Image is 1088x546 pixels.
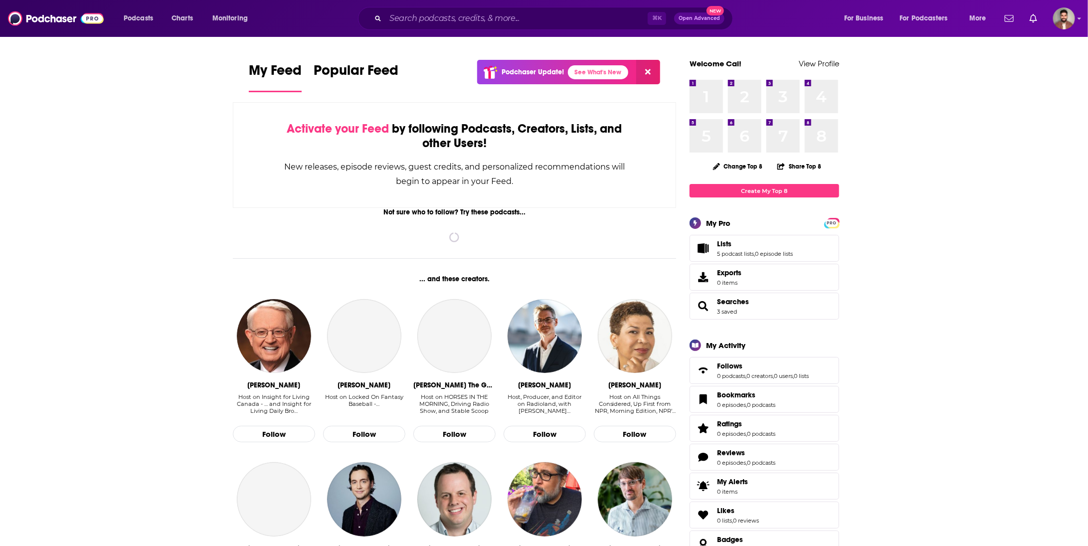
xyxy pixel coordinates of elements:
[717,535,747,544] a: Badges
[717,372,745,379] a: 0 podcasts
[773,372,774,379] span: ,
[508,299,581,373] img: James Cridland
[327,462,401,536] img: David Rind
[598,299,672,373] a: Michel Martin
[693,421,713,435] a: Ratings
[594,393,676,415] div: Host on All Things Considered, Up First from NPR, Morning Edition, NPR's Book of the Day, and Tru...
[693,508,713,522] a: Likes
[794,372,809,379] a: 0 lists
[717,390,775,399] a: Bookmarks
[367,7,742,30] div: Search podcasts, credits, & more...
[693,299,713,313] a: Searches
[690,264,839,291] a: Exports
[706,218,730,228] div: My Pro
[745,372,746,379] span: ,
[900,11,948,25] span: For Podcasters
[1026,10,1041,27] a: Show notifications dropdown
[690,444,839,471] span: Reviews
[608,381,661,389] div: Michel Martin
[237,462,311,536] a: Arezou Rezvani
[518,381,571,389] div: James Cridland
[233,426,315,443] button: Follow
[717,308,737,315] a: 3 saved
[690,184,839,197] a: Create My Top 8
[693,392,713,406] a: Bookmarks
[693,450,713,464] a: Reviews
[717,448,745,457] span: Reviews
[969,11,986,25] span: More
[962,10,999,26] button: open menu
[717,477,748,486] span: My Alerts
[283,122,626,151] div: by following Podcasts, Creators, Lists, and other Users!
[717,362,742,370] span: Follows
[172,11,193,25] span: Charts
[314,62,398,85] span: Popular Feed
[327,299,401,373] a: Scott Cullen
[508,462,581,536] img: Max Romero
[774,372,793,379] a: 0 users
[826,219,838,227] span: PRO
[826,219,838,226] a: PRO
[504,393,586,415] div: Host, Producer, and Editor on Radioland, with James Cridla…
[747,459,775,466] a: 0 podcasts
[717,506,734,515] span: Likes
[690,357,839,384] span: Follows
[338,381,390,389] div: Scott Cullen
[706,341,745,350] div: My Activity
[417,299,491,373] a: Glenn The Geek
[690,59,741,68] a: Welcome Cal!
[717,488,748,495] span: 0 items
[777,157,822,176] button: Share Top 8
[287,121,389,136] span: Activate your Feed
[717,250,754,257] a: 5 podcast lists
[717,268,741,277] span: Exports
[690,386,839,413] span: Bookmarks
[117,10,166,26] button: open menu
[233,208,676,216] div: Not sure who to follow? Try these podcasts...
[754,250,755,257] span: ,
[249,62,302,92] a: My Feed
[717,297,749,306] a: Searches
[717,517,732,524] a: 0 lists
[502,68,564,76] p: Podchaser Update!
[717,239,731,248] span: Lists
[247,381,300,389] div: Chuck Swindoll
[717,390,755,399] span: Bookmarks
[674,12,725,24] button: Open AdvancedNew
[1001,10,1018,27] a: Show notifications dropdown
[693,364,713,377] a: Follows
[413,381,496,389] div: Glenn The Geek
[504,393,586,414] div: Host, Producer, and Editor on Radioland, with [PERSON_NAME]…
[894,10,962,26] button: open menu
[237,299,311,373] img: Chuck Swindoll
[717,419,742,428] span: Ratings
[598,462,672,536] img: Rob Walling
[233,393,315,415] div: Host on Insight for Living Canada - … and Insight for Living Daily Bro…
[690,293,839,320] span: Searches
[746,430,747,437] span: ,
[717,430,746,437] a: 0 episodes
[693,270,713,284] span: Exports
[693,479,713,493] span: My Alerts
[707,160,769,173] button: Change Top 8
[594,426,676,443] button: Follow
[233,275,676,283] div: ... and these creators.
[690,473,839,500] a: My Alerts
[717,401,746,408] a: 0 episodes
[413,393,496,414] div: Host on HORSES IN THE MORNING, Driving Radio Show, and Stable Scoop
[417,462,491,536] img: Luke N. Vargas
[793,372,794,379] span: ,
[385,10,648,26] input: Search podcasts, credits, & more...
[717,535,743,544] span: Badges
[323,393,405,407] div: Host on Locked On Fantasy Baseball -…
[568,65,628,79] a: See What's New
[413,426,496,443] button: Follow
[283,160,626,188] div: New releases, episode reviews, guest credits, and personalized recommendations will begin to appe...
[747,401,775,408] a: 0 podcasts
[648,12,666,25] span: ⌘ K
